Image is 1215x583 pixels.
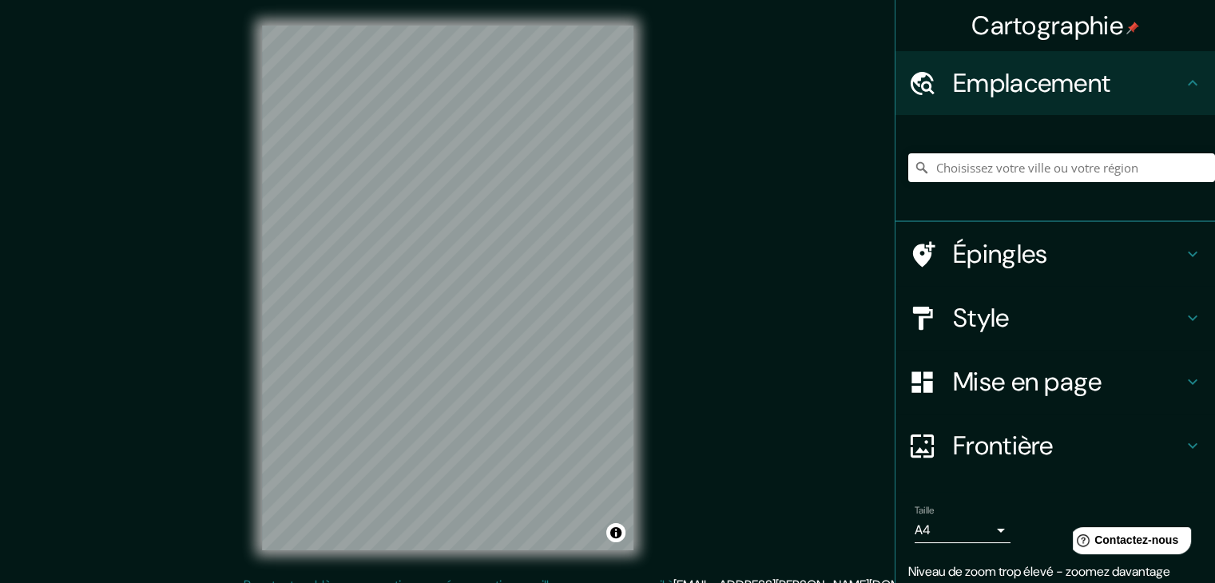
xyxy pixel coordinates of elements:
[915,522,931,538] font: A4
[1126,22,1139,34] img: pin-icon.png
[915,504,935,517] font: Taille
[908,563,1170,580] font: Niveau de zoom trop élevé - zoomez davantage
[971,9,1123,42] font: Cartographie
[895,286,1215,350] div: Style
[953,429,1054,462] font: Frontière
[895,222,1215,286] div: Épingles
[953,301,1010,335] font: Style
[262,26,633,550] canvas: Carte
[953,365,1102,399] font: Mise en page
[908,153,1215,182] input: Choisissez votre ville ou votre région
[895,414,1215,478] div: Frontière
[1073,521,1197,565] iframe: Lanceur de widgets d'aide
[915,518,1011,543] div: A4
[895,51,1215,115] div: Emplacement
[895,350,1215,414] div: Mise en page
[953,237,1047,271] font: Épingles
[606,523,625,542] button: Basculer l'attribution
[953,66,1110,100] font: Emplacement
